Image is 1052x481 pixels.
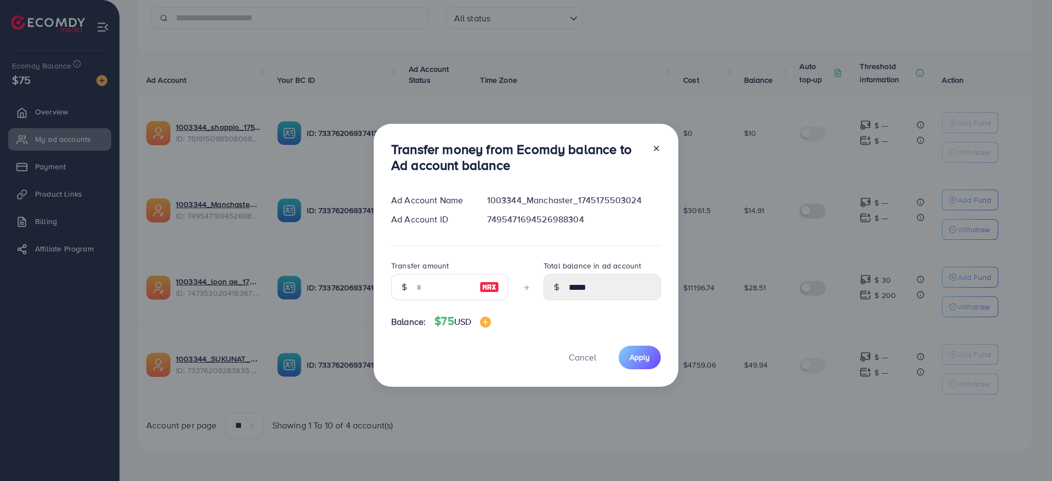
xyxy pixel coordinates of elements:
span: Apply [630,352,650,363]
button: Cancel [555,346,610,369]
iframe: Chat [1005,432,1044,473]
label: Transfer amount [391,260,449,271]
h3: Transfer money from Ecomdy balance to Ad account balance [391,141,643,173]
div: Ad Account Name [382,194,478,207]
div: Ad Account ID [382,213,478,226]
span: Balance: [391,316,426,328]
span: USD [454,316,471,328]
img: image [479,280,499,294]
div: 7495471694526988304 [478,213,670,226]
button: Apply [619,346,661,369]
span: Cancel [569,351,596,363]
label: Total balance in ad account [544,260,641,271]
h4: $75 [434,314,491,328]
img: image [480,317,491,328]
div: 1003344_Manchaster_1745175503024 [478,194,670,207]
